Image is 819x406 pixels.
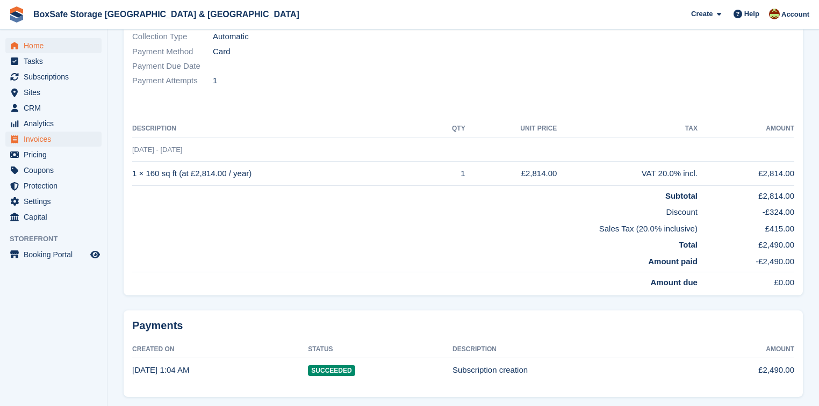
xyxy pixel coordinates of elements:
[24,178,88,193] span: Protection
[684,358,794,382] td: £2,490.00
[5,85,102,100] a: menu
[5,147,102,162] a: menu
[698,185,794,202] td: £2,814.00
[5,38,102,53] a: menu
[132,60,213,73] span: Payment Due Date
[5,163,102,178] a: menu
[308,365,355,376] span: Succeeded
[452,358,684,382] td: Subscription creation
[698,202,794,219] td: -£324.00
[213,75,217,87] span: 1
[465,120,557,137] th: Unit Price
[9,6,25,23] img: stora-icon-8386f47178a22dfd0bd8f6a31ec36ba5ce8667c1dd55bd0f319d3a0aa187defe.svg
[10,234,107,244] span: Storefront
[89,248,102,261] a: Preview store
[698,235,794,251] td: £2,490.00
[557,168,698,180] div: VAT 20.0% incl.
[24,163,88,178] span: Coupons
[650,278,698,287] strong: Amount due
[465,162,557,186] td: £2,814.00
[24,54,88,69] span: Tasks
[698,120,794,137] th: Amount
[132,341,308,358] th: Created On
[665,191,698,200] strong: Subtotal
[679,240,698,249] strong: Total
[691,9,713,19] span: Create
[5,178,102,193] a: menu
[213,31,249,43] span: Automatic
[132,146,182,154] span: [DATE] - [DATE]
[24,38,88,53] span: Home
[5,54,102,69] a: menu
[432,120,465,137] th: QTY
[684,341,794,358] th: Amount
[452,341,684,358] th: Description
[132,75,213,87] span: Payment Attempts
[29,5,304,23] a: BoxSafe Storage [GEOGRAPHIC_DATA] & [GEOGRAPHIC_DATA]
[132,202,698,219] td: Discount
[5,194,102,209] a: menu
[698,162,794,186] td: £2,814.00
[5,209,102,224] a: menu
[132,365,189,374] time: 2025-07-10 00:04:17 UTC
[432,162,465,186] td: 1
[5,247,102,262] a: menu
[132,319,794,332] h2: Payments
[5,132,102,147] a: menu
[213,46,231,58] span: Card
[24,132,88,147] span: Invoices
[698,219,794,235] td: £415.00
[24,69,88,84] span: Subscriptions
[744,9,759,19] span: Help
[5,69,102,84] a: menu
[698,272,794,289] td: £0.00
[648,257,698,266] strong: Amount paid
[24,85,88,100] span: Sites
[781,9,809,20] span: Account
[5,116,102,131] a: menu
[24,209,88,224] span: Capital
[132,219,698,235] td: Sales Tax (20.0% inclusive)
[132,31,213,43] span: Collection Type
[5,100,102,115] a: menu
[24,100,88,115] span: CRM
[557,120,698,137] th: Tax
[132,120,432,137] th: Description
[24,116,88,131] span: Analytics
[132,162,432,186] td: 1 × 160 sq ft (at £2,814.00 / year)
[132,46,213,58] span: Payment Method
[24,147,88,162] span: Pricing
[24,247,88,262] span: Booking Portal
[24,194,88,209] span: Settings
[698,251,794,272] td: -£2,490.00
[769,9,780,19] img: Kim
[308,341,452,358] th: Status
